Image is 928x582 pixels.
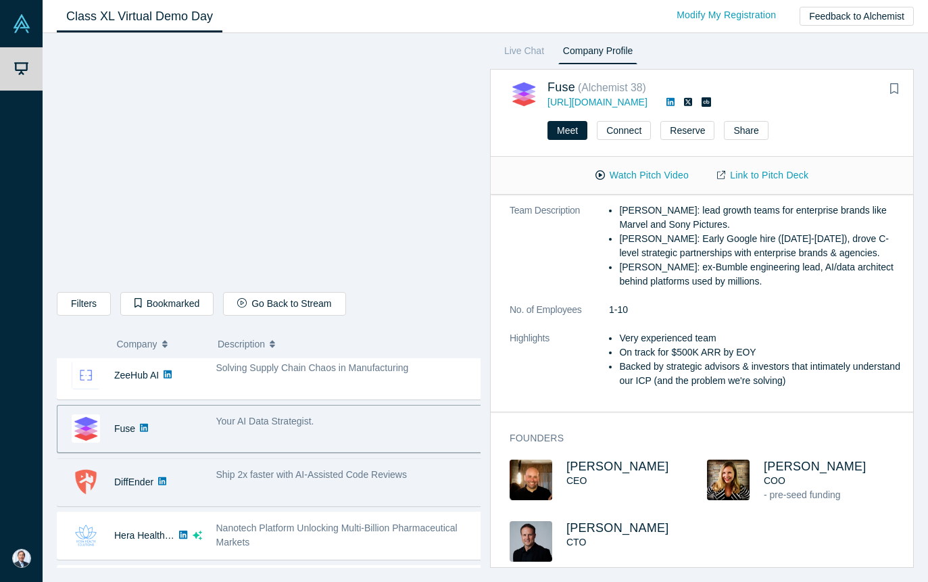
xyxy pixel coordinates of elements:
[223,292,345,316] button: Go Back to Stream
[619,345,904,360] li: On track for $500K ARR by EOY
[216,469,407,480] span: Ship 2x faster with AI-Assisted Code Reviews
[117,330,204,358] button: Company
[510,331,609,402] dt: Highlights
[72,468,100,496] img: DiffEnder's Logo
[499,43,549,64] a: Live Chat
[619,203,904,232] li: [PERSON_NAME]: lead growth teams for enterprise brands like Marvel and Sony Pictures.
[216,416,314,427] span: Your AI Data Strategist.
[764,489,841,500] span: - pre-seed funding
[510,303,609,331] dt: No. of Employees
[764,475,785,486] span: COO
[800,7,914,26] button: Feedback to Alchemist
[72,414,100,443] img: Fuse's Logo
[581,164,703,187] button: Watch Pitch Video
[114,477,153,487] a: DiffEnder
[216,523,458,548] span: Nanotech Platform Unlocking Multi-Billion Pharmaceutical Markets
[510,203,609,303] dt: Team Description
[619,232,904,260] li: [PERSON_NAME]: Early Google hire ([DATE]-[DATE]), drove C-level strategic partnerships with enter...
[619,360,904,388] li: Backed by strategic advisors & investors that intimately understand our ICP (and the problem we'r...
[724,121,768,140] button: Share
[566,521,669,535] a: [PERSON_NAME]
[662,3,790,27] a: Modify My Registration
[566,537,586,548] span: CTO
[619,331,904,345] li: Very experienced team
[660,121,714,140] button: Reserve
[218,330,471,358] button: Description
[578,82,646,93] small: ( Alchemist 38 )
[510,460,552,500] img: Jeff Cherkassky's Profile Image
[566,475,587,486] span: CEO
[57,44,480,282] iframe: Donkit
[547,121,587,140] button: Meet
[510,80,538,108] img: Fuse's Logo
[510,431,885,445] h3: Founders
[703,164,823,187] a: Link to Pitch Deck
[619,260,904,289] li: [PERSON_NAME]: ex-Bumble engineering lead, AI/data architect behind platforms used by millions.
[114,370,159,381] a: ZeeHub AI
[12,14,31,33] img: Alchemist Vault Logo
[117,330,157,358] span: Company
[885,80,904,99] button: Bookmark
[216,362,409,373] span: Solving Supply Chain Chaos in Manufacturing
[547,97,648,107] a: [URL][DOMAIN_NAME]
[558,43,637,64] a: Company Profile
[193,531,202,540] svg: dsa ai sparkles
[120,292,214,316] button: Bookmarked
[57,292,111,316] button: Filters
[12,549,31,568] img: Rowland Chen's Account
[609,303,904,317] dd: 1-10
[72,521,100,550] img: Hera Health Solutions's Logo
[114,423,135,434] a: Fuse
[72,361,100,389] img: ZeeHub AI's Logo
[764,460,866,473] a: [PERSON_NAME]
[707,460,750,500] img: Jill Randell's Profile Image
[547,80,575,94] a: Fuse
[57,1,222,32] a: Class XL Virtual Demo Day
[510,521,552,562] img: Tom Counsell's Profile Image
[114,530,206,541] a: Hera Health Solutions
[597,121,651,140] button: Connect
[218,330,265,358] span: Description
[566,460,669,473] a: [PERSON_NAME]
